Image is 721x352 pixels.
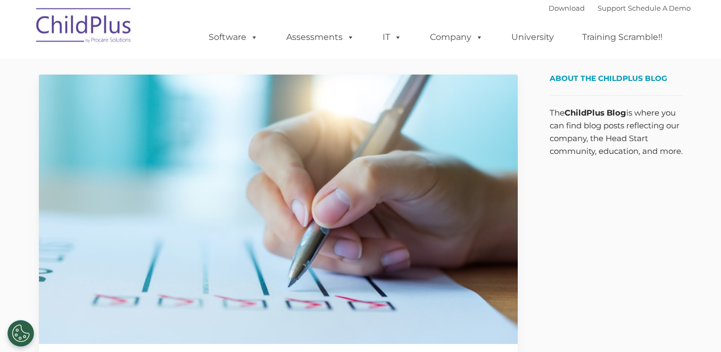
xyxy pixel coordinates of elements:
a: Schedule A Demo [628,4,691,12]
strong: ChildPlus Blog [565,108,626,118]
button: Cookies Settings [7,320,34,347]
a: IT [372,27,412,48]
a: Assessments [276,27,365,48]
a: Support [598,4,626,12]
p: The is where you can find blog posts reflecting our company, the Head Start community, education,... [550,107,683,158]
a: Download [549,4,585,12]
font: | [549,4,691,12]
a: Training Scramble!! [571,27,673,48]
img: ChildPlus by Procare Solutions [31,1,137,54]
span: About the ChildPlus Blog [550,73,667,83]
a: University [501,27,565,48]
img: Efficiency Boost: ChildPlus Online's Enhanced Family Pre-Application Process - Streamlining Appli... [39,75,518,344]
a: Company [419,27,494,48]
a: Software [198,27,269,48]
